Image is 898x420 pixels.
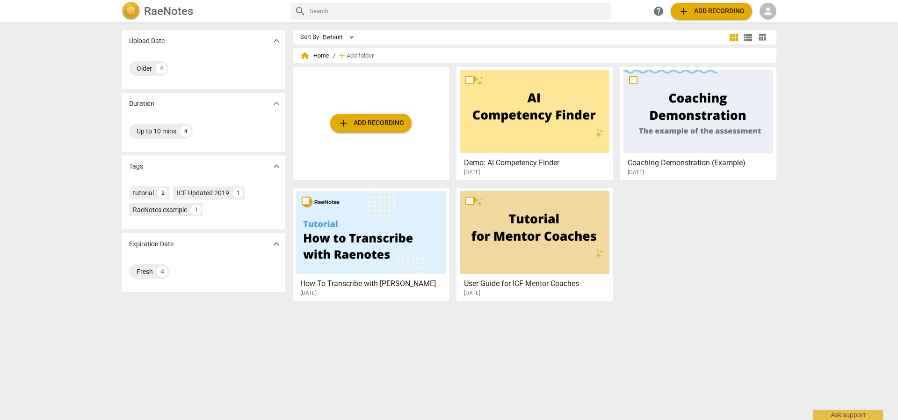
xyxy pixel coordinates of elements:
button: List view [741,30,755,44]
span: Home [300,51,329,60]
span: Add folder [347,52,374,59]
button: Show more [269,96,283,111]
button: Show more [269,159,283,173]
div: ICF Updated 2019 [177,188,229,198]
span: help [653,6,664,17]
p: Upload Date [129,36,165,46]
span: [DATE] [464,289,480,297]
span: view_list [742,32,753,43]
span: [DATE] [300,289,317,297]
span: search [295,6,306,17]
p: Expiration Date [129,239,174,249]
a: Demo: AI Competency Finder[DATE] [460,70,609,176]
p: Duration [129,99,154,109]
a: LogoRaeNotes [122,2,283,21]
span: table_chart [758,33,767,42]
span: person [762,6,774,17]
span: [DATE] [464,169,480,177]
input: Search [310,4,607,19]
h3: How To Transcribe with RaeNotes [300,278,447,289]
button: Show more [269,34,283,48]
button: Upload [671,3,752,20]
div: Fresh [137,267,153,276]
div: 4 [156,63,167,74]
img: Logo [122,2,140,21]
div: 4 [180,125,191,137]
span: [DATE] [628,169,644,177]
div: tutorial [133,188,154,198]
div: Ask support [813,410,883,420]
div: 4 [157,266,168,277]
div: Older [137,64,152,73]
h2: RaeNotes [144,5,193,18]
a: User Guide for ICF Mentor Coaches[DATE] [460,191,609,297]
span: / [333,52,335,59]
span: Add recording [338,118,404,129]
span: expand_more [271,35,282,46]
span: home [300,51,310,60]
div: 1 [233,188,243,198]
div: Default [323,30,357,45]
span: expand_more [271,238,282,250]
button: Upload [330,114,412,133]
div: 2 [158,188,168,198]
button: Show more [269,237,283,251]
span: add [678,6,689,17]
button: Table view [755,30,769,44]
span: add [338,118,349,129]
span: view_module [728,32,739,43]
span: add [337,51,347,60]
span: expand_more [271,161,282,172]
div: Sort By [300,34,319,41]
div: RaeNotes example [133,205,187,214]
p: Tags [129,162,143,171]
div: Up to 10 mins [137,126,176,136]
h3: Demo: AI Competency Finder [464,157,610,169]
div: 1 [191,205,201,215]
a: Help [650,3,667,20]
a: How To Transcribe with [PERSON_NAME][DATE] [296,191,446,297]
a: Coaching Demonstration (Example)[DATE] [623,70,773,176]
span: expand_more [271,98,282,109]
button: Tile view [727,30,741,44]
h3: Coaching Demonstration (Example) [628,157,774,169]
span: Add recording [678,6,745,17]
h3: User Guide for ICF Mentor Coaches [464,278,610,289]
